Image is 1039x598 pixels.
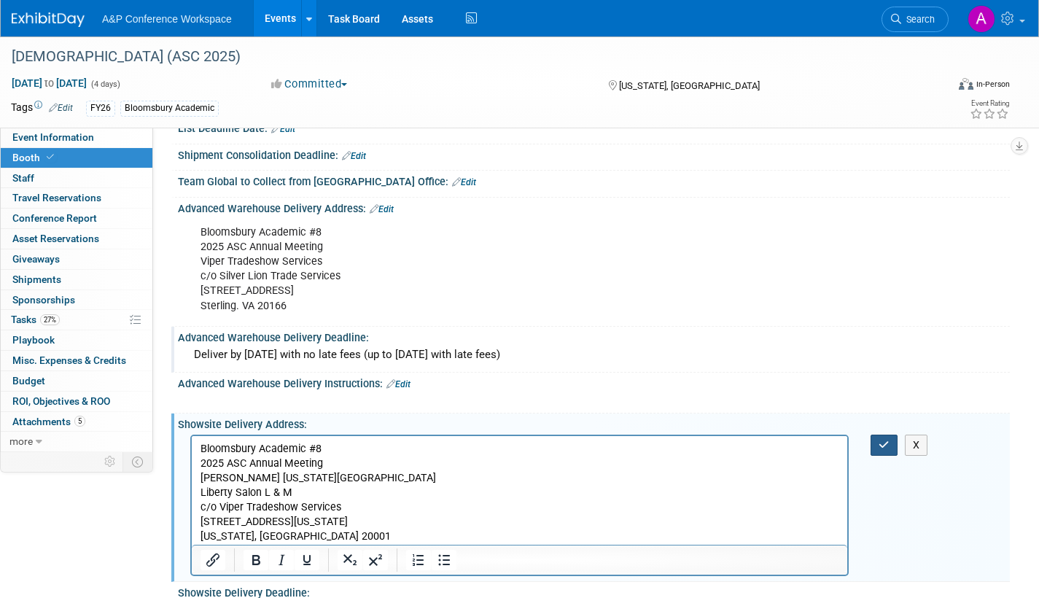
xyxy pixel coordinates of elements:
[1,270,152,290] a: Shipments
[201,550,225,570] button: Insert/edit link
[12,131,94,143] span: Event Information
[1,128,152,147] a: Event Information
[862,76,1010,98] div: Event Format
[12,172,34,184] span: Staff
[192,436,847,545] iframe: Rich Text Area
[1,392,152,411] a: ROI, Objectives & ROO
[452,177,476,187] a: Edit
[178,144,1010,163] div: Shipment Consolidation Deadline:
[189,343,999,366] div: Deliver by [DATE] with no late fees (up to [DATE] with late fees)
[12,12,85,27] img: ExhibitDay
[12,192,101,203] span: Travel Reservations
[1,188,152,208] a: Travel Reservations
[1,371,152,391] a: Budget
[11,314,60,325] span: Tasks
[12,334,55,346] span: Playbook
[386,379,410,389] a: Edit
[976,79,1010,90] div: In-Person
[12,212,97,224] span: Conference Report
[178,198,1010,217] div: Advanced Warehouse Delivery Address:
[1,290,152,310] a: Sponsorships
[271,124,295,134] a: Edit
[1,412,152,432] a: Attachments5
[1,229,152,249] a: Asset Reservations
[178,171,1010,190] div: Team Global to Collect from [GEOGRAPHIC_DATA] Office:
[47,153,54,161] i: Booth reservation complete
[1,168,152,188] a: Staff
[12,294,75,306] span: Sponsorships
[1,432,152,451] a: more
[968,5,995,33] img: Amanda Oney
[12,152,57,163] span: Booth
[619,80,760,91] span: [US_STATE], [GEOGRAPHIC_DATA]
[12,233,99,244] span: Asset Reservations
[1,351,152,370] a: Misc. Expenses & Credits
[959,78,973,90] img: Format-Inperson.png
[98,452,123,471] td: Personalize Event Tab Strip
[11,100,73,117] td: Tags
[1,148,152,168] a: Booth
[882,7,949,32] a: Search
[905,435,928,456] button: X
[40,314,60,325] span: 27%
[342,151,366,161] a: Edit
[178,373,1010,392] div: Advanced Warehouse Delivery Instructions:
[11,77,87,90] span: [DATE] [DATE]
[12,273,61,285] span: Shipments
[266,77,353,92] button: Committed
[269,550,294,570] button: Italic
[363,550,388,570] button: Superscript
[7,44,925,70] div: [DEMOGRAPHIC_DATA] (ASC 2025)
[190,218,849,320] div: Bloomsbury Academic #8 2025 ASC Annual Meeting Viper Tradeshow Services c/o Silver Lion Trade Ser...
[102,13,232,25] span: A&P Conference Workspace
[432,550,456,570] button: Bullet list
[123,452,153,471] td: Toggle Event Tabs
[901,14,935,25] span: Search
[12,253,60,265] span: Giveaways
[1,209,152,228] a: Conference Report
[338,550,362,570] button: Subscript
[74,416,85,427] span: 5
[12,375,45,387] span: Budget
[1,330,152,350] a: Playbook
[9,435,33,447] span: more
[1,310,152,330] a: Tasks27%
[12,395,110,407] span: ROI, Objectives & ROO
[120,101,219,116] div: Bloomsbury Academic
[42,77,56,89] span: to
[970,100,1009,107] div: Event Rating
[244,550,268,570] button: Bold
[86,101,115,116] div: FY26
[370,204,394,214] a: Edit
[12,354,126,366] span: Misc. Expenses & Credits
[90,79,120,89] span: (4 days)
[178,327,1010,345] div: Advanced Warehouse Delivery Deadline:
[49,103,73,113] a: Edit
[295,550,319,570] button: Underline
[12,416,85,427] span: Attachments
[1,249,152,269] a: Giveaways
[406,550,431,570] button: Numbered list
[178,413,1010,432] div: Showsite Delivery Address:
